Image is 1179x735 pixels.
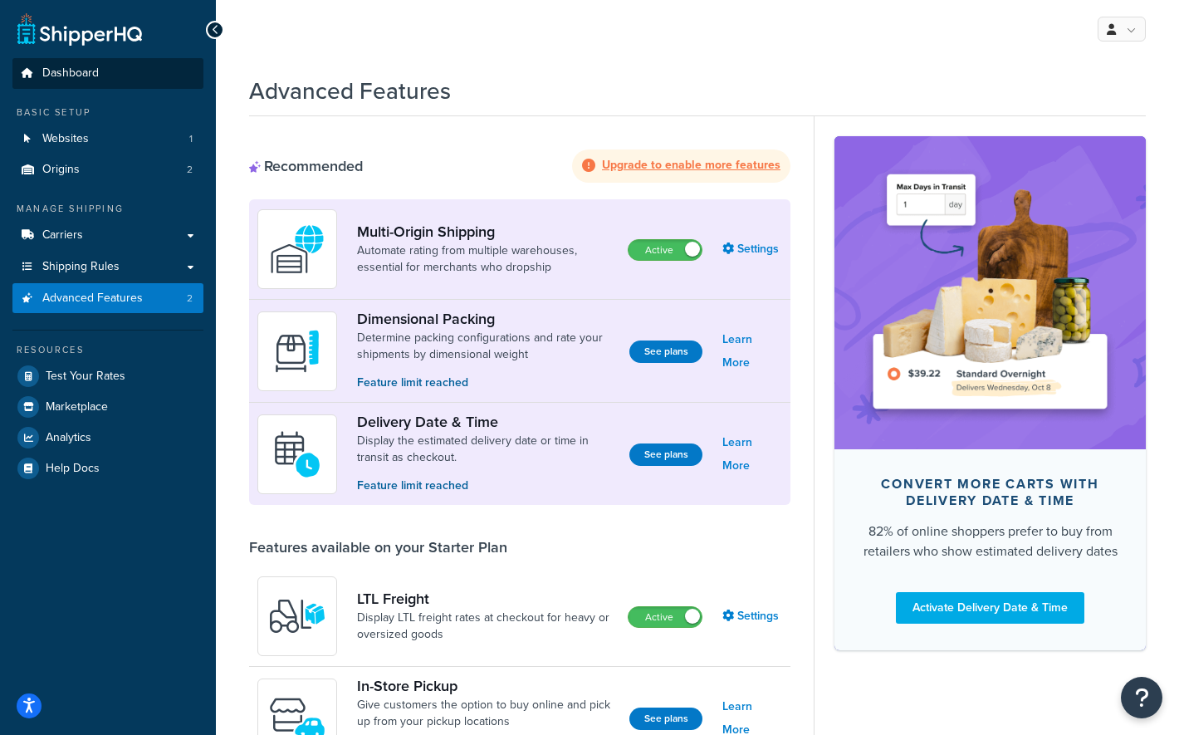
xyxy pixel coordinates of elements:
[12,105,203,120] div: Basic Setup
[357,677,616,695] a: In-Store Pickup
[268,220,326,278] img: WatD5o0RtDAAAAAElFTkSuQmCC
[357,697,616,730] a: Give customers the option to buy online and pick up from your pickup locations
[249,538,507,556] div: Features available on your Starter Plan
[1121,677,1162,718] button: Open Resource Center
[861,522,1119,561] div: 82% of online shoppers prefer to buy from retailers who show estimated delivery dates
[249,157,363,175] div: Recommended
[12,283,203,314] li: Advanced Features
[629,240,702,260] label: Active
[357,610,614,643] a: Display LTL freight rates at checkout for heavy or oversized goods
[268,322,326,380] img: DTVBYsAAAAAASUVORK5CYII=
[357,243,614,276] a: Automate rating from multiple warehouses, essential for merchants who dropship
[12,283,203,314] a: Advanced Features2
[42,163,80,177] span: Origins
[42,132,89,146] span: Websites
[187,163,193,177] span: 2
[12,58,203,89] a: Dashboard
[42,292,143,306] span: Advanced Features
[629,607,702,627] label: Active
[12,361,203,391] a: Test Your Rates
[357,310,616,328] a: Dimensional Packing
[12,392,203,422] a: Marketplace
[42,228,83,243] span: Carriers
[602,156,780,174] strong: Upgrade to enable more features
[896,592,1084,624] a: Activate Delivery Date & Time
[189,132,193,146] span: 1
[357,590,614,608] a: LTL Freight
[46,431,91,445] span: Analytics
[722,431,782,478] a: Learn More
[187,292,193,306] span: 2
[357,477,616,495] p: Feature limit reached
[12,124,203,154] li: Websites
[357,223,614,241] a: Multi-Origin Shipping
[12,453,203,483] a: Help Docs
[722,605,782,628] a: Settings
[42,260,120,274] span: Shipping Rules
[357,433,616,466] a: Display the estimated delivery date or time in transit as checkout.
[859,161,1121,424] img: feature-image-ddt-36eae7f7280da8017bfb280eaccd9c446f90b1fe08728e4019434db127062ab4.png
[12,124,203,154] a: Websites1
[357,374,616,392] p: Feature limit reached
[12,220,203,251] a: Carriers
[12,154,203,185] a: Origins2
[12,343,203,357] div: Resources
[268,587,326,645] img: y79ZsPf0fXUFUhFXDzUgf+ktZg5F2+ohG75+v3d2s1D9TjoU8PiyCIluIjV41seZevKCRuEjTPPOKHJsQcmKCXGdfprl3L4q7...
[249,75,451,107] h1: Advanced Features
[12,154,203,185] li: Origins
[861,476,1119,509] div: Convert more carts with delivery date & time
[46,400,108,414] span: Marketplace
[629,341,702,363] button: See plans
[722,238,782,261] a: Settings
[357,413,616,431] a: Delivery Date & Time
[357,330,616,363] a: Determine packing configurations and rate your shipments by dimensional weight
[46,462,100,476] span: Help Docs
[268,425,326,483] img: gfkeb5ejjkALwAAAABJRU5ErkJggg==
[12,423,203,453] a: Analytics
[12,202,203,216] div: Manage Shipping
[46,370,125,384] span: Test Your Rates
[722,328,782,375] a: Learn More
[629,443,702,466] button: See plans
[12,252,203,282] a: Shipping Rules
[42,66,99,81] span: Dashboard
[629,708,702,730] button: See plans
